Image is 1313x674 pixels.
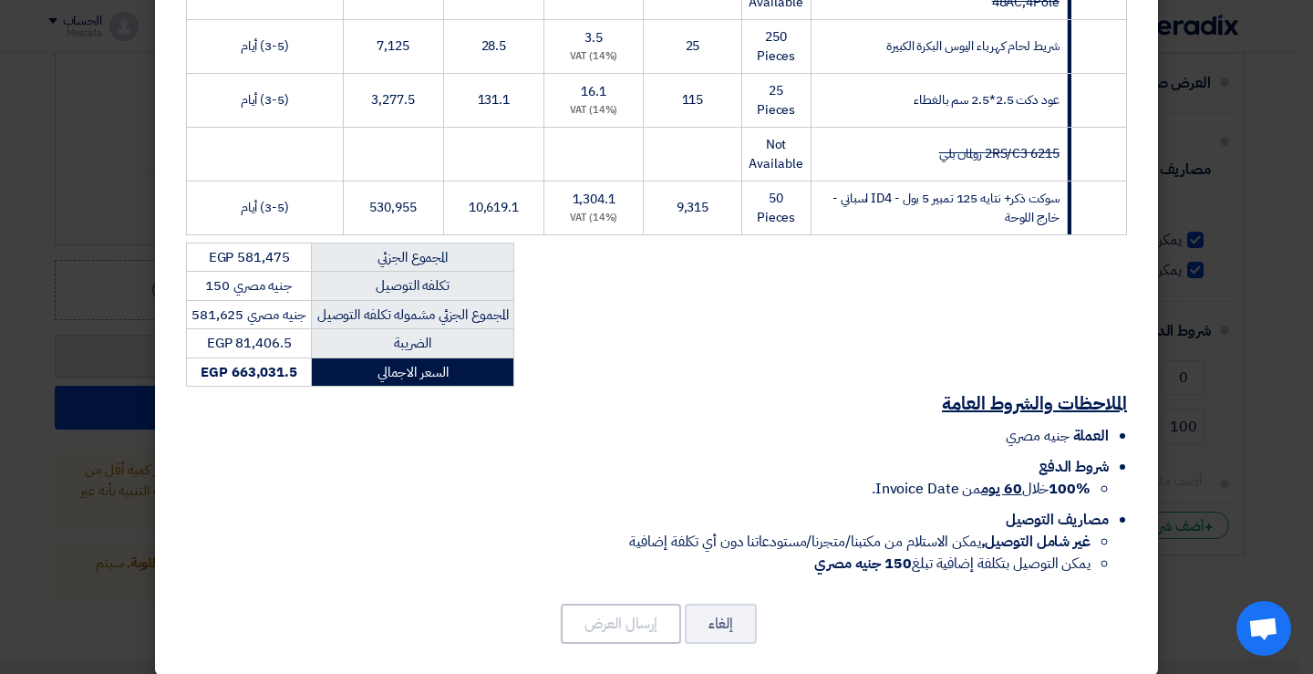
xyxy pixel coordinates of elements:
[552,103,636,119] div: (14%) VAT
[757,81,795,119] span: 25 Pieces
[191,305,306,325] span: جنيه مصري 581,625
[757,27,795,66] span: 250 Pieces
[312,300,514,329] td: المجموع الجزئي مشموله تكلفه التوصيل
[312,272,514,301] td: تكلفه التوصيل
[872,478,1091,500] span: خلال من Invoice Date.
[677,198,709,217] span: 9,315
[312,243,514,272] td: المجموع الجزئي
[939,144,1060,163] strike: 2RS/C3 6215 رولمان بلي
[201,362,297,382] strong: EGP 663,031.5
[552,49,636,65] div: (14%) VAT
[1073,425,1109,447] span: العملة
[478,90,511,109] span: 131.1
[377,36,409,56] span: 7,125
[186,531,1091,553] li: يمكن الاستلام من مكتبنا/متجرنا/مستودعاتنا دون أي تكلفة إضافية
[187,243,312,272] td: EGP 581,475
[369,198,416,217] span: 530,955
[312,329,514,358] td: الضريبة
[981,531,1091,553] strong: غير شامل التوصيل,
[481,36,507,56] span: 28.5
[757,189,795,227] span: 50 Pieces
[886,36,1060,56] span: شريط لحام كهرباء اليوس البكرة الكبيرة
[552,211,636,226] div: (14%) VAT
[1049,478,1091,500] strong: 100%
[561,604,681,644] button: إرسال العرض
[581,82,606,101] span: 16.1
[981,478,1021,500] u: 60 يوم
[914,90,1059,109] span: عود دكت 2.5*2.5 سم بالغطاء
[241,36,289,56] span: (3-5) أيام
[685,604,757,644] button: إلغاء
[942,389,1127,417] u: الملاحظات والشروط العامة
[371,90,414,109] span: 3,277.5
[312,358,514,387] td: السعر الاجمالي
[749,135,802,173] span: Not Available
[241,90,289,109] span: (3-5) أيام
[686,36,700,56] span: 25
[584,28,603,47] span: 3.5
[814,553,912,575] strong: 150 جنيه مصري
[682,90,704,109] span: 115
[205,275,293,296] span: جنيه مصري 150
[832,189,1060,227] span: سوكت ذكر+ نتايه 125 تمبير 5 بول - ID4 اسباني - خارج اللوحة
[573,190,615,209] span: 1,304.1
[469,198,519,217] span: 10,619.1
[1039,456,1109,478] span: شروط الدفع
[1236,601,1291,656] a: دردشة مفتوحة
[207,333,292,353] span: EGP 81,406.5
[186,553,1091,575] li: يمكن التوصيل بتكلفة إضافية تبلغ
[241,198,289,217] span: (3-5) أيام
[1006,425,1069,447] span: جنيه مصري
[1006,509,1109,531] span: مصاريف التوصيل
